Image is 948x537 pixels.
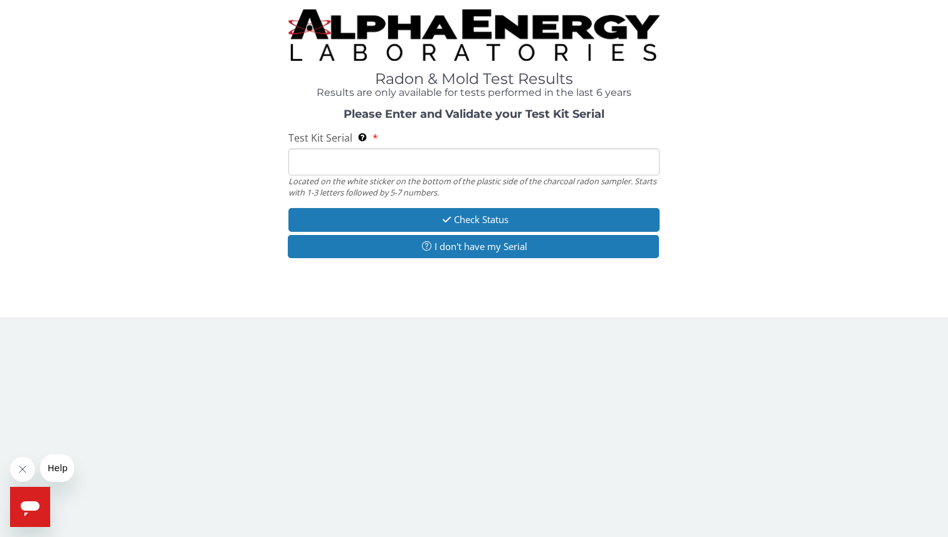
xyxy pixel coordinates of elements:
[288,131,352,145] span: Test Kit Serial
[288,9,660,61] img: TightCrop.jpg
[10,457,35,482] iframe: Close message
[288,235,660,258] button: I don't have my Serial
[10,487,50,527] iframe: Button to launch messaging window
[344,107,604,121] strong: Please Enter and Validate your Test Kit Serial
[288,87,660,98] h4: Results are only available for tests performed in the last 6 years
[40,454,74,482] iframe: Message from company
[288,71,660,87] h1: Radon & Mold Test Results
[288,208,660,231] button: Check Status
[288,175,660,199] div: Located on the white sticker on the bottom of the plastic side of the charcoal radon sampler. Sta...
